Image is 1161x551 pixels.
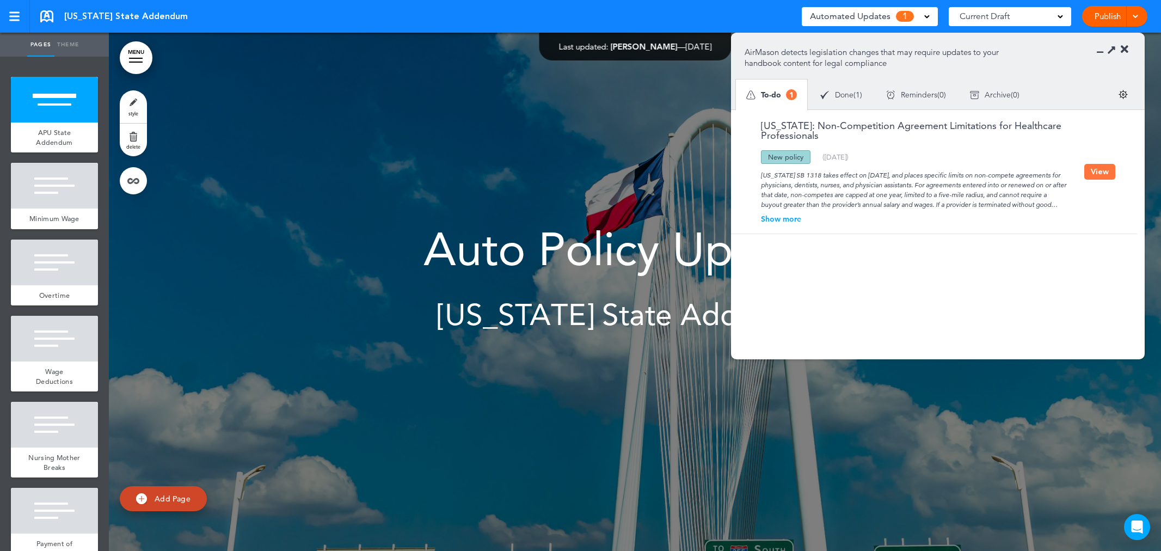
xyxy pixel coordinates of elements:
span: Last updated: [558,41,608,52]
span: 1 [856,91,860,99]
span: [US_STATE] State Addendum [64,10,188,22]
a: APU State Addendum [11,123,98,152]
img: apu_icons_done.svg [820,90,830,100]
span: [PERSON_NAME] [610,41,677,52]
p: AirMason detects legislation changes that may require updates to your handbook content for legal ... [745,47,1015,69]
span: style [128,110,138,117]
a: Add Page [120,486,207,512]
div: ( ) [874,81,958,109]
img: apu_icons_todo.svg [746,90,755,100]
span: Auto Policy Updates [423,222,847,277]
span: [US_STATE] State Addendum [437,297,833,333]
img: add.svg [136,493,147,504]
a: Theme [54,33,82,57]
div: Show more [745,215,1084,223]
a: Wage Deductions [11,362,98,391]
a: Pages [27,33,54,57]
span: Wage Deductions [36,367,73,386]
span: To-do [761,91,781,99]
div: ( ) [808,81,874,109]
span: [DATE] [685,41,711,52]
a: delete [120,124,147,156]
span: Minimum Wage [29,214,79,223]
a: Minimum Wage [11,209,98,229]
span: Nursing Mother Breaks [28,453,80,472]
div: [US_STATE] SB 1318 takes effect on [DATE], and places specific limits on non-compete agreements f... [745,164,1084,210]
img: apu_icons_archive.svg [970,90,979,100]
span: [DATE] [825,152,846,161]
a: Publish [1090,6,1125,27]
img: apu_icons_remind.svg [886,90,895,100]
div: New policy [761,150,810,164]
span: APU State Addendum [36,128,72,147]
span: Add Page [155,494,191,504]
img: settings.svg [1119,90,1128,99]
span: 1 [896,11,914,22]
button: View [1084,164,1115,180]
span: Overtime [39,291,70,300]
span: Archive [985,91,1011,99]
span: 0 [1013,91,1017,99]
span: Reminders [901,91,937,99]
a: MENU [120,41,152,74]
div: ( ) [958,81,1031,109]
a: style [120,90,147,123]
div: Open Intercom Messenger [1124,514,1150,540]
span: Done [835,91,853,99]
a: [US_STATE]: Non-Competition Agreement Limitations for Healthcare Professionals [745,121,1084,140]
span: 0 [939,91,944,99]
a: Nursing Mother Breaks [11,448,98,477]
span: delete [126,143,140,150]
span: Automated Updates [810,9,890,24]
span: 1 [786,89,797,100]
div: — [558,42,711,51]
span: Current Draft [960,9,1010,24]
a: Overtime [11,285,98,306]
div: ( ) [822,154,849,161]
